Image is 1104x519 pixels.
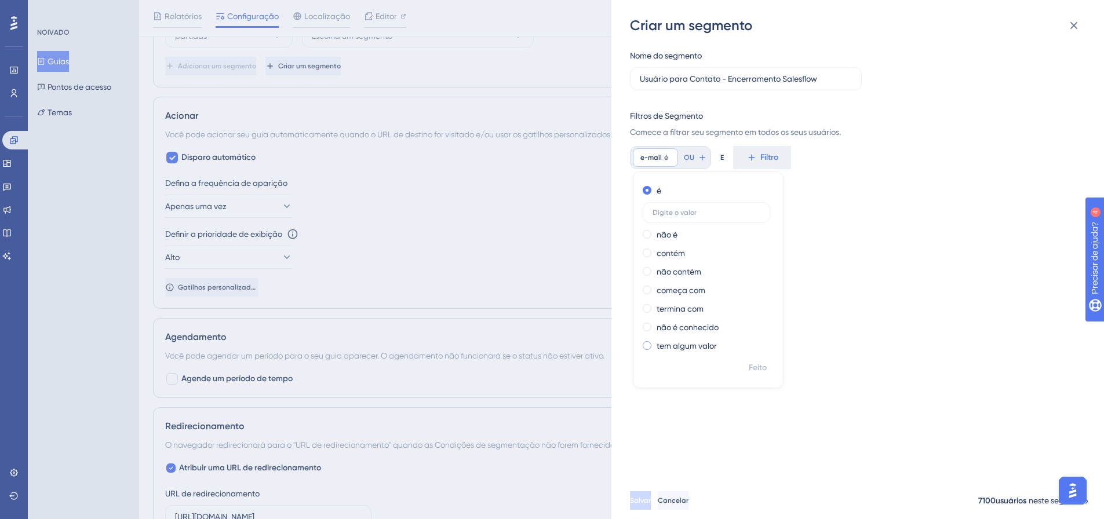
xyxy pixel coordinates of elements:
[733,146,791,169] button: Filtro
[657,304,704,313] font: termina com
[657,341,717,350] font: tem algum valor
[657,323,719,332] font: não é conhecido
[749,363,767,372] font: Feito
[978,496,996,506] font: 7100
[640,153,662,162] font: e-mail
[630,127,841,137] font: Comece a filtrar seu segmento em todos os seus usuários.
[657,267,701,276] font: não contém
[1029,496,1088,505] font: neste segmento
[741,357,774,378] button: Feito
[27,5,100,14] font: Precisar de ajuda?
[657,230,677,239] font: não é
[657,186,661,195] font: é
[658,496,688,505] font: Cancelar
[630,51,702,60] font: Nome do segmento
[760,152,778,162] font: Filtro
[630,111,703,120] font: Filtros de Segmento
[640,72,852,85] input: Nome do segmento
[996,496,1026,506] font: usuários
[683,148,708,167] button: OU
[657,248,685,258] font: contém
[1055,473,1090,508] iframe: Iniciador do Assistente de IA do UserGuiding
[630,496,651,505] font: Salvar
[664,153,668,162] font: é
[630,17,752,34] font: Criar um segmento
[653,209,760,217] input: Digite o valor
[657,286,705,295] font: começa com
[684,153,694,162] font: OU
[658,491,688,510] button: Cancelar
[720,153,724,162] font: E
[630,491,651,510] button: Salvar
[108,7,111,13] font: 4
